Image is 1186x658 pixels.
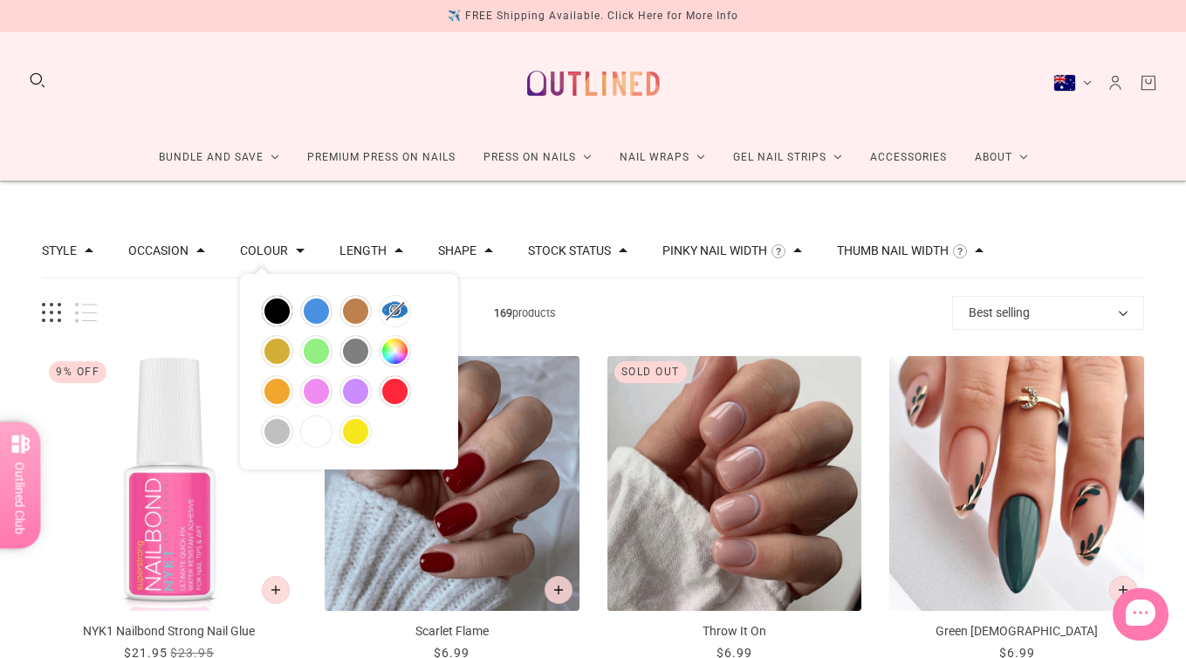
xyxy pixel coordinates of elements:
p: Scarlet Flame [325,622,579,641]
button: Grid view [42,303,61,323]
button: Filter by Shape [438,244,476,257]
div: ✈️ FREE Shipping Available. Click Here for More Info [448,7,738,25]
button: Australia [1053,74,1092,92]
a: Nail Wraps [606,134,719,181]
button: Add to cart [262,576,290,604]
button: Add to cart [1109,576,1137,604]
p: Green [DEMOGRAPHIC_DATA] [889,622,1144,641]
a: About [961,134,1042,181]
p: Throw It On [607,622,862,641]
img: Throw It On-Press on Manicure-Outlined [607,356,862,611]
button: Search [28,71,47,90]
button: Filter by Length [339,244,387,257]
a: Outlined [517,46,670,120]
a: Accessories [856,134,961,181]
button: Filter by Occasion [128,244,189,257]
a: Account [1106,73,1125,93]
button: Filter by Stock status [528,244,611,257]
button: Filter by Pinky Nail Width [662,244,767,257]
p: NYK1 Nailbond Strong Nail Glue [42,622,297,641]
button: Add to cart [545,576,572,604]
button: Filter by Thumb Nail Width [837,244,949,257]
button: Best selling [952,296,1144,330]
button: List view [75,303,97,323]
a: Bundle and Save [145,134,293,181]
img: Scarlet Flame-Press on Manicure-Outlined [325,356,579,611]
div: Sold out [614,361,687,383]
button: Filter by Style [42,244,77,257]
a: Cart [1139,73,1158,93]
a: Gel Nail Strips [719,134,856,181]
button: Filter by Colour [240,244,288,257]
span: products [97,304,952,322]
b: 169 [494,306,512,319]
div: 9% Off [49,361,106,383]
a: Press On Nails [470,134,606,181]
a: Premium Press On Nails [293,134,470,181]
